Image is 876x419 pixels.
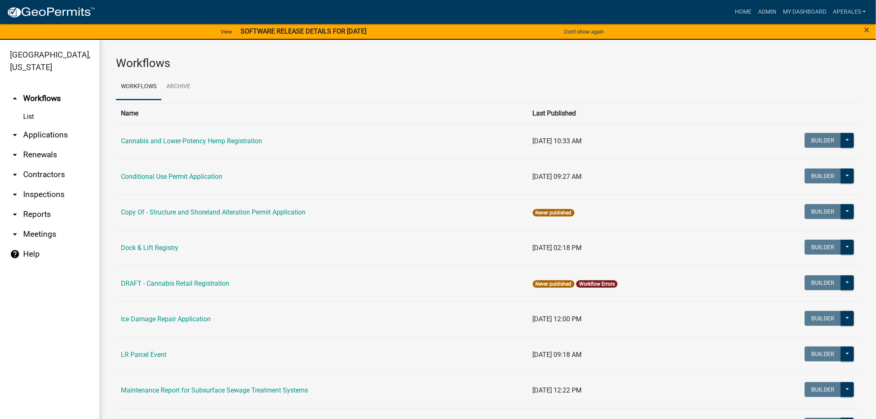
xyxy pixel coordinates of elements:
[116,74,161,100] a: Workflows
[10,170,20,180] i: arrow_drop_down
[805,240,841,255] button: Builder
[780,4,830,20] a: My Dashboard
[121,208,306,216] a: Copy Of - Structure and Shoreland Alteration Permit Application
[161,74,195,100] a: Archive
[533,244,582,252] span: [DATE] 02:18 PM
[805,382,841,397] button: Builder
[533,351,582,359] span: [DATE] 09:18 AM
[533,280,575,288] span: Never published
[533,173,582,181] span: [DATE] 09:27 AM
[805,311,841,326] button: Builder
[533,315,582,323] span: [DATE] 12:00 PM
[121,173,222,181] a: Conditional Use Permit Application
[579,281,615,287] a: Workflow Errors
[10,229,20,239] i: arrow_drop_down
[732,4,755,20] a: Home
[121,315,211,323] a: Ice Damage Repair Application
[10,249,20,259] i: help
[533,137,582,145] span: [DATE] 10:33 AM
[10,190,20,200] i: arrow_drop_down
[805,275,841,290] button: Builder
[121,137,262,145] a: Cannabis and Lower-Potency Hemp Registration
[561,25,607,39] button: Don't show again
[864,25,870,35] button: Close
[217,25,236,39] a: View
[10,209,20,219] i: arrow_drop_down
[121,244,178,252] a: Dock & Lift Registry
[805,133,841,148] button: Builder
[528,103,737,123] th: Last Published
[10,150,20,160] i: arrow_drop_down
[241,27,366,35] strong: SOFTWARE RELEASE DETAILS FOR [DATE]
[116,103,528,123] th: Name
[805,347,841,361] button: Builder
[533,386,582,394] span: [DATE] 12:22 PM
[10,94,20,104] i: arrow_drop_up
[864,24,870,36] span: ×
[121,386,308,394] a: Maintenance Report for Subsurface Sewage Treatment Systems
[805,204,841,219] button: Builder
[830,4,869,20] a: aperales
[533,209,575,217] span: Never published
[755,4,780,20] a: Admin
[10,130,20,140] i: arrow_drop_down
[116,56,859,70] h3: Workflows
[805,169,841,183] button: Builder
[121,351,166,359] a: LR Parcel Event
[121,279,229,287] a: DRAFT - Cannabis Retail Registration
